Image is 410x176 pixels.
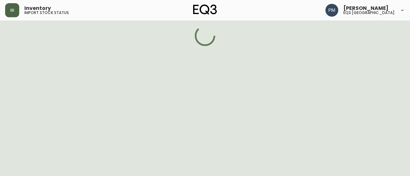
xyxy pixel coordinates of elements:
img: logo [193,4,217,15]
h5: import stock status [24,11,69,15]
h5: eq3 [GEOGRAPHIC_DATA] [343,11,395,15]
span: Inventory [24,6,51,11]
img: 0a7c5790205149dfd4c0ba0a3a48f705 [325,4,338,17]
span: [PERSON_NAME] [343,6,389,11]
